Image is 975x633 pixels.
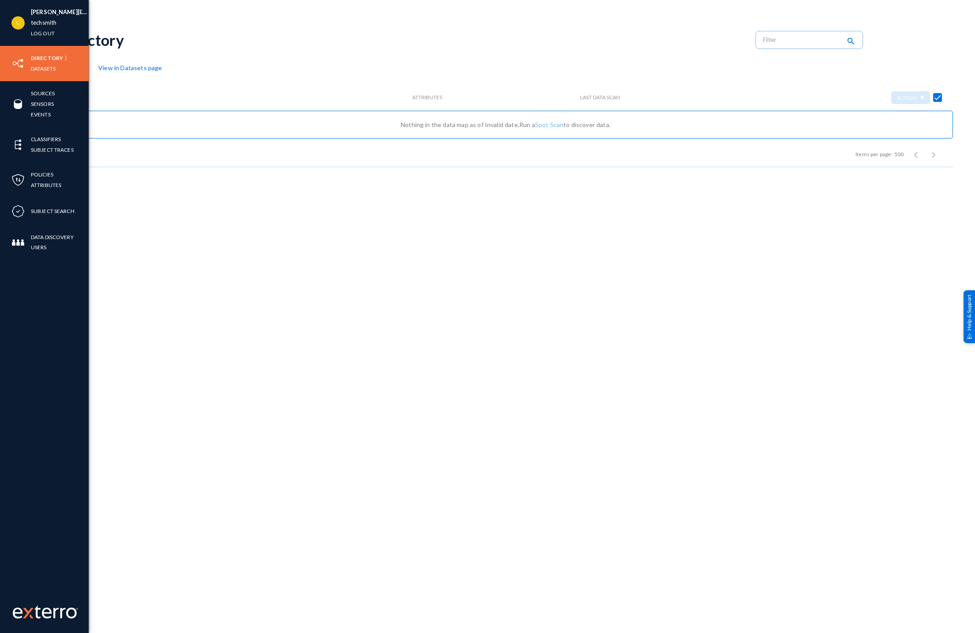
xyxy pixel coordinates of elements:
a: Directory [31,53,63,63]
a: Log out [31,28,55,38]
span: Last Data Scan [580,94,620,101]
button: Next page [925,146,942,163]
img: exterro-work-mark.svg [13,605,78,618]
li: [PERSON_NAME][EMAIL_ADDRESS][DOMAIN_NAME] [31,7,89,18]
img: icon-members.svg [11,236,25,249]
span: Attributes [412,94,442,101]
img: exterro-logo.svg [23,608,33,618]
div: Directory [58,31,124,49]
a: Data Discovery Users [31,232,89,252]
div: Help & Support [964,290,975,343]
a: Subject Search [31,206,74,216]
img: icon-policies.svg [11,173,25,187]
img: icon-compliance.svg [11,205,25,218]
a: Events [31,109,51,120]
a: Subject Traces [31,145,74,155]
span: Nothing in the data map as of Invalid date. Run a to discover data. [401,121,610,128]
img: help_support.svg [967,333,972,339]
div: 500 [894,150,904,158]
img: icon-elements.svg [11,138,25,151]
img: icon-sources.svg [11,97,25,111]
a: Policies [31,169,53,180]
img: icon-inventory.svg [11,57,25,70]
a: techsmith [31,18,56,28]
img: 1687c577c4dc085bd5ba4471514e2ea1 [11,16,25,30]
span: View in Datasets page [86,63,162,84]
a: Datasets [31,64,56,74]
input: Filter [763,33,841,46]
a: Classifiers [31,134,61,144]
a: Sensors [31,99,54,109]
a: Attributes [31,180,61,190]
mat-icon: search [845,36,856,48]
a: Sources [31,88,55,98]
div: Items per page: [856,150,892,158]
button: Previous page [907,146,925,163]
a: Spot Scan [535,121,563,128]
